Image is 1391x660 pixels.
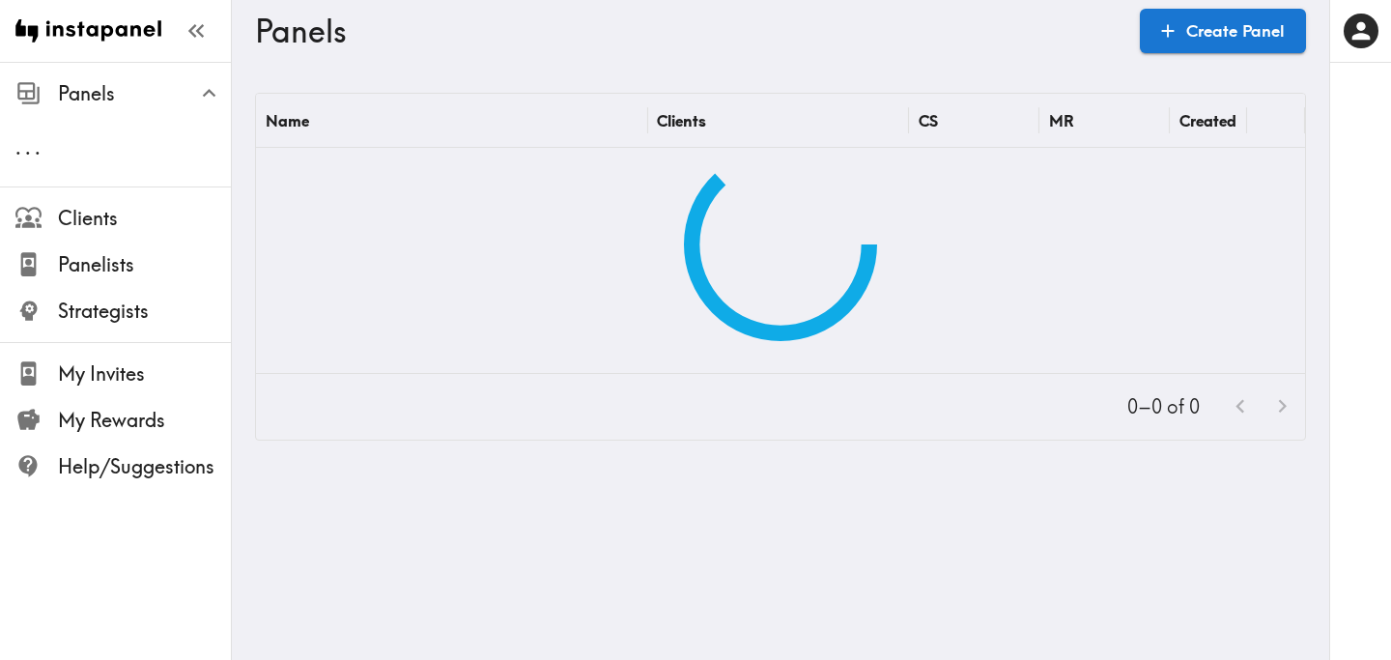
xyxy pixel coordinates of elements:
[58,360,231,387] span: My Invites
[657,111,706,130] div: Clients
[266,111,309,130] div: Name
[58,298,231,325] span: Strategists
[25,135,31,159] span: .
[1140,9,1306,53] a: Create Panel
[255,13,1124,49] h3: Panels
[35,135,41,159] span: .
[58,80,231,107] span: Panels
[1179,111,1236,130] div: Created
[58,453,231,480] span: Help/Suggestions
[1127,393,1200,420] p: 0–0 of 0
[58,205,231,232] span: Clients
[919,111,938,130] div: CS
[1049,111,1074,130] div: MR
[58,251,231,278] span: Panelists
[58,407,231,434] span: My Rewards
[15,135,21,159] span: .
